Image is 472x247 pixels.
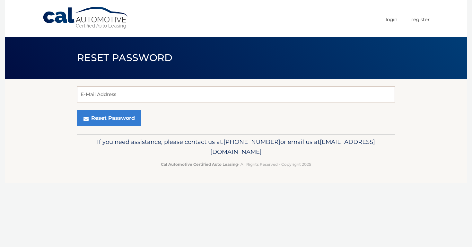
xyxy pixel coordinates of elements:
strong: Cal Automotive Certified Auto Leasing [161,162,238,167]
span: [PHONE_NUMBER] [223,138,280,146]
a: Login [386,14,398,25]
button: Reset Password [77,110,141,126]
p: - All Rights Reserved - Copyright 2025 [81,161,391,168]
span: Reset Password [77,52,172,64]
p: If you need assistance, please contact us at: or email us at [81,137,391,157]
a: Register [411,14,430,25]
input: E-Mail Address [77,86,395,102]
a: Cal Automotive [42,6,129,29]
